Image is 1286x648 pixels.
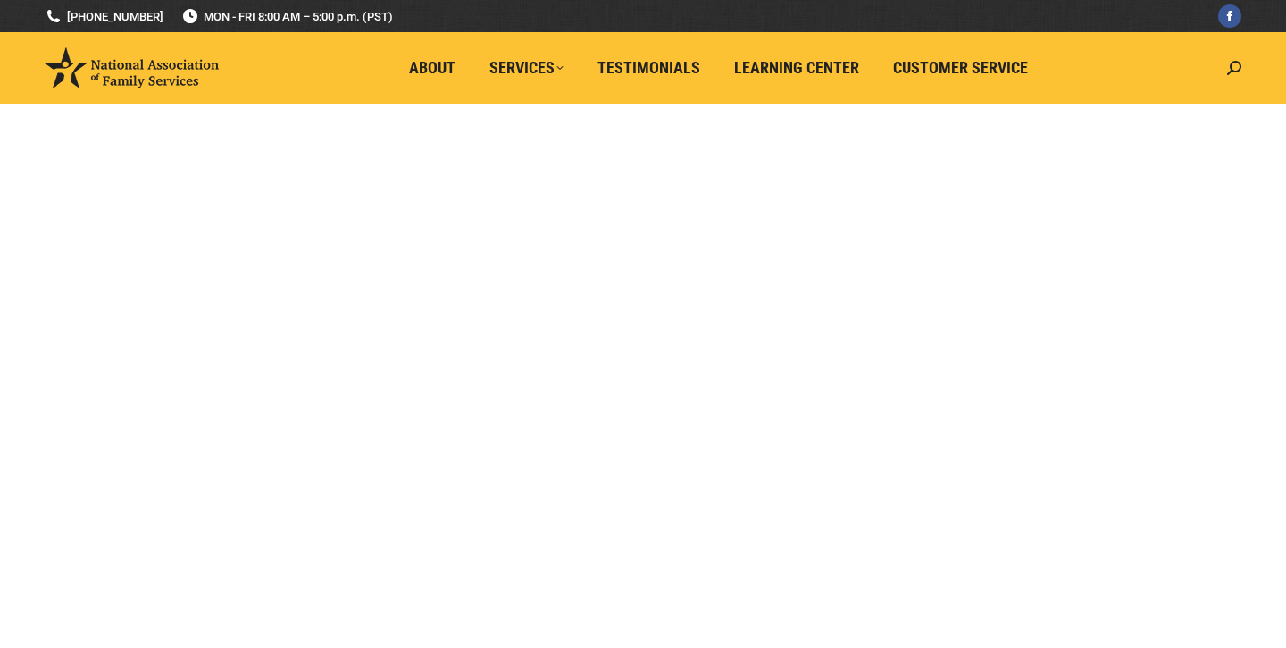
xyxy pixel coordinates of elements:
a: Customer Service [881,51,1040,85]
span: About [409,58,455,78]
a: Facebook page opens in new window [1218,4,1241,28]
a: Testimonials [585,51,713,85]
span: Services [489,58,564,78]
span: Testimonials [597,58,700,78]
span: Learning Center [734,58,859,78]
span: Customer Service [893,58,1028,78]
a: Learning Center [722,51,872,85]
a: [PHONE_NUMBER] [45,8,163,25]
img: National Association of Family Services [45,47,219,88]
span: MON - FRI 8:00 AM – 5:00 p.m. (PST) [181,8,393,25]
a: About [397,51,468,85]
